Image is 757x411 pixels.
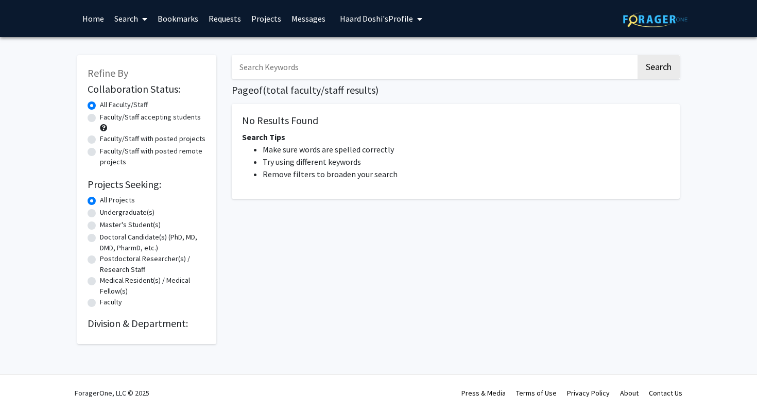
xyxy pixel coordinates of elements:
[100,99,148,110] label: All Faculty/Staff
[75,375,149,411] div: ForagerOne, LLC © 2025
[100,133,205,144] label: Faculty/Staff with posted projects
[623,11,687,27] img: ForagerOne Logo
[152,1,203,37] a: Bookmarks
[246,1,286,37] a: Projects
[242,132,285,142] span: Search Tips
[232,209,680,233] nav: Page navigation
[286,1,331,37] a: Messages
[567,388,610,398] a: Privacy Policy
[88,83,206,95] h2: Collaboration Status:
[263,156,669,168] li: Try using different keywords
[461,388,506,398] a: Press & Media
[620,388,639,398] a: About
[100,112,201,123] label: Faculty/Staff accepting students
[638,55,680,79] button: Search
[100,146,206,167] label: Faculty/Staff with posted remote projects
[88,66,128,79] span: Refine By
[232,55,636,79] input: Search Keywords
[232,84,680,96] h1: Page of ( total faculty/staff results)
[263,143,669,156] li: Make sure words are spelled correctly
[109,1,152,37] a: Search
[242,114,669,127] h5: No Results Found
[88,317,206,330] h2: Division & Department:
[100,253,206,275] label: Postdoctoral Researcher(s) / Research Staff
[88,178,206,191] h2: Projects Seeking:
[100,275,206,297] label: Medical Resident(s) / Medical Fellow(s)
[77,1,109,37] a: Home
[100,232,206,253] label: Doctoral Candidate(s) (PhD, MD, DMD, PharmD, etc.)
[263,168,669,180] li: Remove filters to broaden your search
[649,388,682,398] a: Contact Us
[100,297,122,307] label: Faculty
[203,1,246,37] a: Requests
[100,219,161,230] label: Master's Student(s)
[100,195,135,205] label: All Projects
[100,207,154,218] label: Undergraduate(s)
[516,388,557,398] a: Terms of Use
[340,13,413,24] span: Haard Doshi's Profile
